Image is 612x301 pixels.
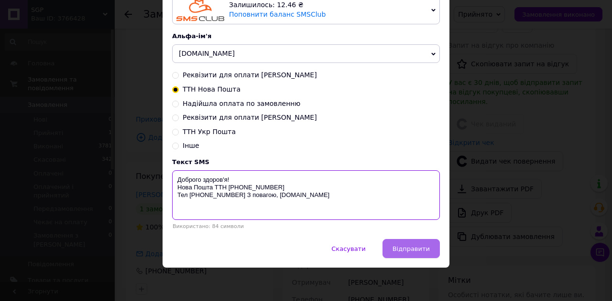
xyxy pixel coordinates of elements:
[183,100,300,107] span: Надійшла оплата по замовленню
[172,170,440,220] textarea: Доброго здоров'я! Нова Пошта ТТН [PHONE_NUMBER] Тел [PHONE_NUMBER] З повагою, [DOMAIN_NAME]
[172,32,211,40] span: Альфа-ім'я
[172,158,440,166] div: Текст SMS
[382,239,440,258] button: Відправити
[172,223,440,229] div: Використано: 84 символи
[393,245,430,252] span: Відправити
[183,85,240,93] span: ТТН Нова Пошта
[331,245,365,252] span: Скасувати
[183,128,236,135] span: ТТН Укр Пошта
[229,0,427,10] div: Залишилось: 12.46 ₴
[183,71,317,79] span: Реквізити для оплати [PERSON_NAME]
[229,10,326,18] a: Поповнити баланс SMSClub
[183,114,317,121] span: Реквізити для оплати [PERSON_NAME]
[321,239,375,258] button: Скасувати
[179,50,235,57] span: [DOMAIN_NAME]
[183,142,199,149] span: Інше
